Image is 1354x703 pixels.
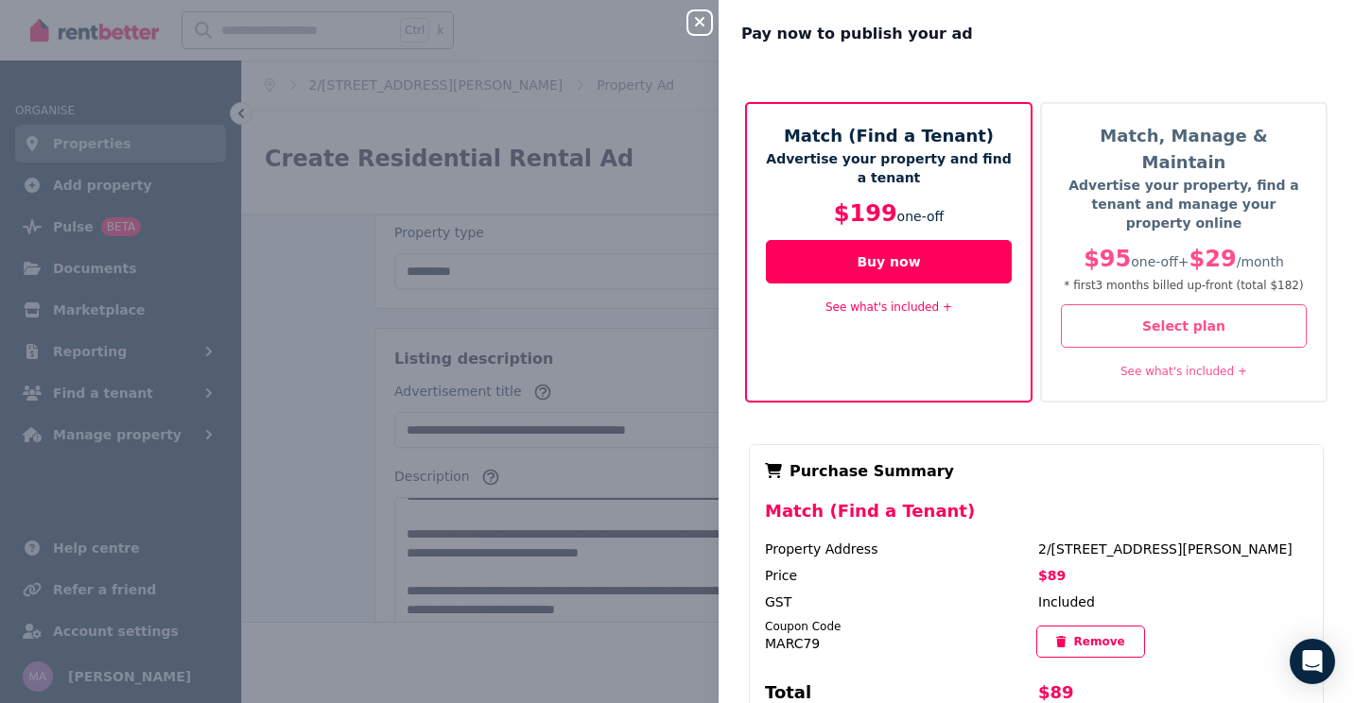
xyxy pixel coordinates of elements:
[765,592,1034,611] div: GST
[1178,254,1189,269] span: +
[1061,278,1307,293] p: * first 3 month s billed up-front (total $182 )
[765,634,1021,653] div: MARC79
[1237,254,1284,269] span: / month
[1036,626,1145,658] button: Remove
[765,566,1034,585] div: Price
[1061,304,1307,348] button: Select plan
[1290,639,1335,684] div: Open Intercom Messenger
[825,300,952,314] a: See what's included +
[765,460,1308,483] div: Purchase Summary
[765,540,1034,558] div: Property Address
[1084,246,1131,272] span: $95
[741,23,973,45] span: Pay now to publish your ad
[766,149,1012,187] p: Advertise your property and find a tenant
[1189,246,1237,272] span: $29
[834,200,897,227] span: $199
[1061,176,1307,232] p: Advertise your property, find a tenant and manage your property online
[765,619,1021,634] div: Coupon Code
[1120,365,1247,378] a: See what's included +
[1038,568,1066,583] span: $89
[766,240,1012,283] button: Buy now
[897,209,945,224] span: one-off
[766,123,1012,149] h5: Match (Find a Tenant)
[1131,254,1178,269] span: one-off
[1061,123,1307,176] h5: Match, Manage & Maintain
[1038,540,1308,558] div: 2/[STREET_ADDRESS][PERSON_NAME]
[1038,592,1308,611] div: Included
[765,498,1308,540] div: Match (Find a Tenant)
